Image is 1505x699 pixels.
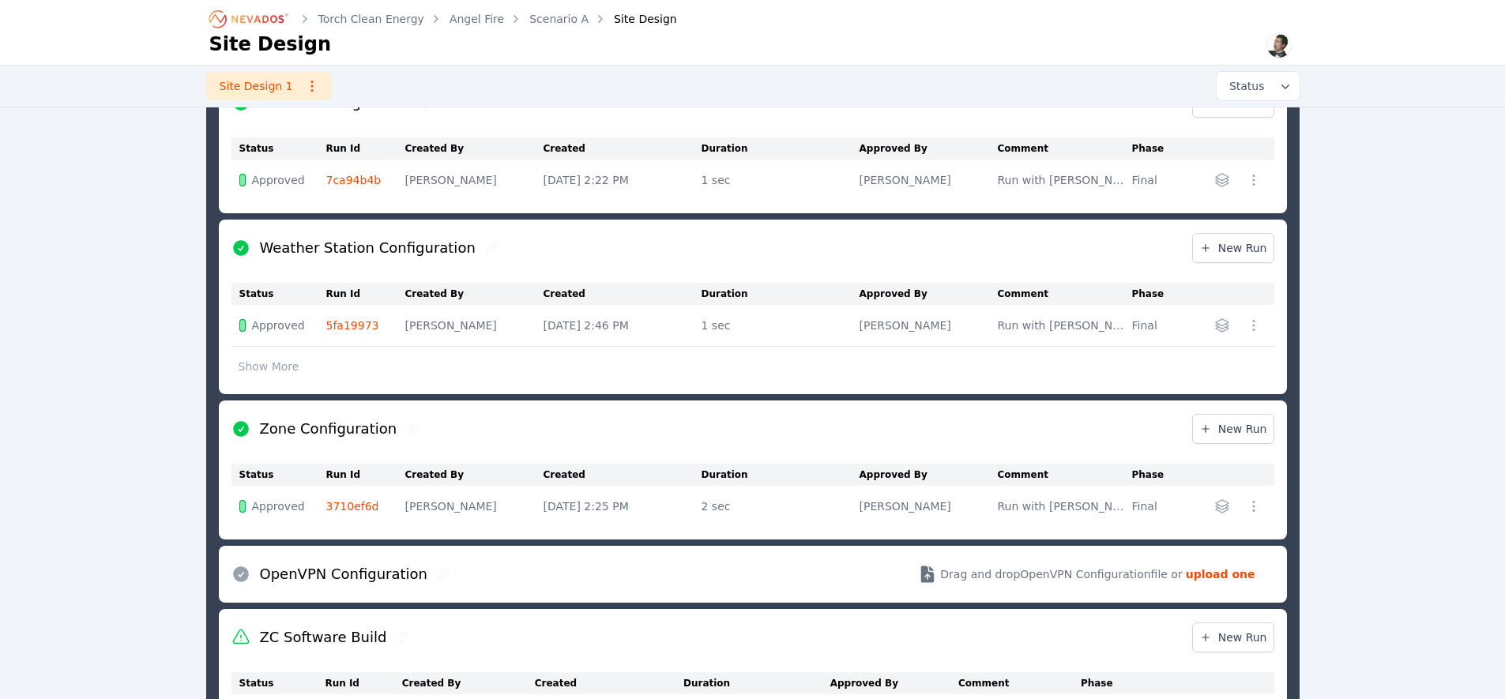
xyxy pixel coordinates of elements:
[450,11,504,27] a: Angel Fire
[683,672,830,694] th: Duration
[231,137,326,160] th: Status
[402,672,535,694] th: Created By
[998,318,1124,333] div: Run with [PERSON_NAME] and [PERSON_NAME] on call, existing site
[1266,33,1292,58] img: Alex Kushner
[318,11,424,27] a: Torch Clean Energy
[998,283,1132,305] th: Comment
[252,498,305,514] span: Approved
[1199,421,1267,437] span: New Run
[860,305,998,347] td: [PERSON_NAME]
[544,137,702,160] th: Created
[544,283,702,305] th: Created
[830,672,958,694] th: Approved By
[860,283,998,305] th: Approved By
[1199,629,1267,645] span: New Run
[326,174,382,186] a: 7ca94b4b
[1132,283,1180,305] th: Phase
[260,418,397,440] h2: Zone Configuration
[1132,318,1172,333] div: Final
[231,464,326,486] th: Status
[940,566,1182,582] span: Drag and drop OpenVPN Configuration file or
[326,283,405,305] th: Run Id
[702,172,852,188] div: 1 sec
[1192,414,1274,444] a: New Run
[998,498,1124,514] div: Run with [PERSON_NAME] and [PERSON_NAME] on call, existing site
[260,563,428,585] h2: OpenVPN Configuration
[1132,137,1180,160] th: Phase
[405,137,544,160] th: Created By
[702,283,860,305] th: Duration
[860,160,998,201] td: [PERSON_NAME]
[325,672,401,694] th: Run Id
[1186,566,1255,582] strong: upload one
[1199,240,1267,256] span: New Run
[209,32,332,57] h1: Site Design
[1132,464,1180,486] th: Phase
[252,318,305,333] span: Approved
[544,305,702,347] td: [DATE] 2:46 PM
[1132,498,1172,514] div: Final
[1132,172,1172,188] div: Final
[405,160,544,201] td: [PERSON_NAME]
[231,351,307,381] button: Show More
[702,464,860,486] th: Duration
[544,160,702,201] td: [DATE] 2:22 PM
[1192,233,1274,263] a: New Run
[1192,622,1274,652] a: New Run
[326,319,379,332] a: 5fa19973
[326,137,405,160] th: Run Id
[899,552,1274,596] button: Drag and dropOpenVPN Configurationfile or upload one
[252,172,305,188] span: Approved
[544,486,702,527] td: [DATE] 2:25 PM
[998,137,1132,160] th: Comment
[1081,672,1142,694] th: Phase
[209,6,677,32] nav: Breadcrumb
[702,318,852,333] div: 1 sec
[231,672,325,694] th: Status
[326,500,379,513] a: 3710ef6d
[592,11,677,27] div: Site Design
[702,137,860,160] th: Duration
[1223,78,1265,94] span: Status
[998,464,1132,486] th: Comment
[405,486,544,527] td: [PERSON_NAME]
[260,237,476,259] h2: Weather Station Configuration
[1217,72,1300,100] button: Status
[998,172,1124,188] div: Run with [PERSON_NAME] and [PERSON_NAME] on call
[260,626,387,648] h2: ZC Software Build
[231,283,326,305] th: Status
[405,464,544,486] th: Created By
[860,464,998,486] th: Approved By
[958,672,1081,694] th: Comment
[860,137,998,160] th: Approved By
[405,283,544,305] th: Created By
[535,672,683,694] th: Created
[405,305,544,347] td: [PERSON_NAME]
[860,486,998,527] td: [PERSON_NAME]
[544,464,702,486] th: Created
[206,72,332,100] a: Site Design 1
[702,498,852,514] div: 2 sec
[529,11,589,27] a: Scenario A
[326,464,405,486] th: Run Id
